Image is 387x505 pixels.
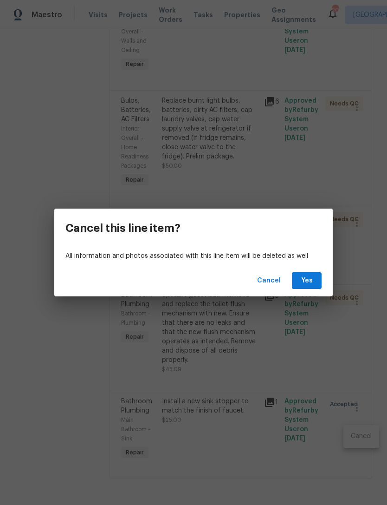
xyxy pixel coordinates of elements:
button: Yes [292,272,322,289]
button: Cancel [253,272,284,289]
span: Yes [299,275,314,287]
span: Cancel [257,275,281,287]
p: All information and photos associated with this line item will be deleted as well [65,251,322,261]
h3: Cancel this line item? [65,222,181,235]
